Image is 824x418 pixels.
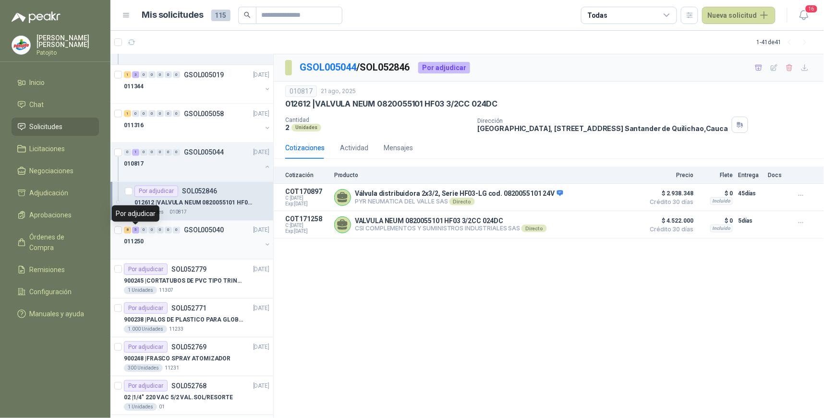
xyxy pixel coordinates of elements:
[334,172,640,179] p: Producto
[477,118,728,124] p: Dirección
[757,35,812,50] div: 1 - 41 de 41
[148,110,156,117] div: 0
[244,12,251,18] span: search
[148,149,156,156] div: 0
[253,148,269,157] p: [DATE]
[253,226,269,235] p: [DATE]
[165,149,172,156] div: 0
[159,287,173,294] p: 11307
[384,143,413,153] div: Mensajes
[30,143,65,154] span: Licitaciones
[124,147,271,178] a: 0 1 0 0 0 0 0 GSOL005044[DATE] 010817
[124,325,167,333] div: 1.000 Unidades
[285,123,290,131] p: 2
[739,172,763,179] p: Entrega
[699,215,733,227] p: $ 0
[124,287,157,294] div: 1 Unidades
[12,36,30,54] img: Company Logo
[285,228,328,234] span: Exp: [DATE]
[159,403,165,411] p: 01
[140,227,147,234] div: 0
[30,166,74,176] span: Negociaciones
[173,227,180,234] div: 0
[739,215,763,227] p: 5 días
[521,225,547,232] div: Directo
[148,227,156,234] div: 0
[124,160,144,169] p: 010817
[30,210,72,220] span: Aprobaciones
[587,10,607,21] div: Todas
[768,172,788,179] p: Docs
[285,99,497,109] p: 012612 | VALVULA NEUM 0820055101 HF03 3/2CC 024DC
[699,188,733,199] p: $ 0
[124,82,144,91] p: 011344
[449,198,475,205] div: Directo
[30,287,72,297] span: Configuración
[124,393,233,402] p: 02 | 1/4" 220 VAC 5/2 VAL.SOL/RESORTE
[418,62,470,73] div: Por adjudicar
[12,96,99,114] a: Chat
[253,304,269,313] p: [DATE]
[739,188,763,199] p: 45 días
[253,343,269,352] p: [DATE]
[124,227,131,234] div: 8
[124,403,157,411] div: 1 Unidades
[12,283,99,301] a: Configuración
[12,184,99,202] a: Adjudicación
[184,227,224,234] p: GSOL005040
[110,182,273,221] a: Por adjudicarSOL052846012612 |VALVULA NEUM 0820055101 HF03 3/2CC 024DC2 Unidades010817
[12,162,99,180] a: Negociaciones
[12,12,61,23] img: Logo peakr
[165,72,172,78] div: 0
[132,149,139,156] div: 1
[165,227,172,234] div: 0
[211,10,230,21] span: 115
[12,140,99,158] a: Licitaciones
[124,225,271,255] a: 8 5 0 0 0 0 0 GSOL005040[DATE] 011250
[12,228,99,257] a: Órdenes de Compra
[12,305,99,323] a: Manuales y ayuda
[300,61,356,73] a: GSOL005044
[184,72,224,78] p: GSOL005019
[110,337,273,376] a: Por adjudicarSOL052769[DATE] 900248 |FRASCO SPRAY ATOMIZADOR300 Unidades11231
[285,188,328,195] p: COT170897
[355,225,547,232] p: CSI COMPLEMENTOS Y SUMINISTROS INDUSTRIALES SAS
[355,190,563,198] p: Válvula distribuidora 2x3/2, Serie HF03-LG cod. 0820055101 24V
[157,72,164,78] div: 0
[134,199,254,208] p: 012612 | VALVULA NEUM 0820055101 HF03 3/2CC 024DC
[340,143,368,153] div: Actividad
[702,7,776,24] button: Nueva solicitud
[285,117,470,123] p: Cantidad
[253,109,269,119] p: [DATE]
[285,172,328,179] p: Cotización
[645,227,693,232] span: Crédito 30 días
[157,110,164,117] div: 0
[165,110,172,117] div: 0
[124,276,243,286] p: 900245 | CORTATUBOS DE PVC TIPO TRINQUETE
[285,215,328,223] p: COT171258
[710,197,733,205] div: Incluido
[124,238,144,247] p: 011250
[699,172,733,179] p: Flete
[157,227,164,234] div: 0
[157,149,164,156] div: 0
[355,217,547,225] p: VALVULA NEUM 0820055101 HF03 3/2CC 024DC
[148,72,156,78] div: 0
[140,149,147,156] div: 0
[355,198,563,205] p: PYR NEUMATICA DEL VALLE SAS
[173,72,180,78] div: 0
[12,73,99,92] a: Inicio
[285,223,328,228] span: C: [DATE]
[253,71,269,80] p: [DATE]
[36,35,99,48] p: [PERSON_NAME] [PERSON_NAME]
[12,206,99,224] a: Aprobaciones
[710,225,733,232] div: Incluido
[285,201,328,207] span: Exp: [DATE]
[171,344,206,350] p: SOL052769
[171,305,206,311] p: SOL052771
[124,354,230,363] p: 900248 | FRASCO SPRAY ATOMIZADOR
[12,261,99,279] a: Remisiones
[30,264,65,275] span: Remisiones
[165,364,179,372] p: 11231
[253,265,269,274] p: [DATE]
